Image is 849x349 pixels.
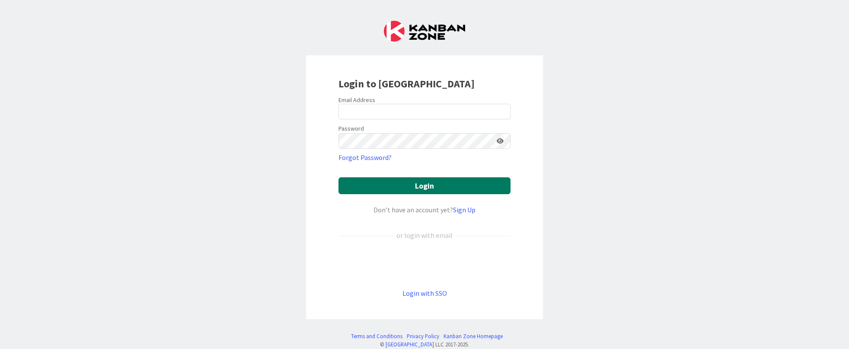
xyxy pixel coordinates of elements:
[338,205,511,215] div: Don’t have an account yet?
[338,77,475,90] b: Login to [GEOGRAPHIC_DATA]
[334,255,515,274] iframe: Sign in with Google Button
[351,332,402,340] a: Terms and Conditions
[338,177,511,194] button: Login
[384,21,465,42] img: Kanban Zone
[394,230,455,240] div: or login with email
[347,340,503,349] div: © LLC 2017- 2025 .
[444,332,503,340] a: Kanban Zone Homepage
[407,332,439,340] a: Privacy Policy
[338,152,392,163] a: Forgot Password?
[386,341,434,348] a: [GEOGRAPHIC_DATA]
[338,96,375,104] label: Email Address
[402,289,447,298] a: Login with SSO
[453,205,476,214] a: Sign Up
[338,124,364,133] label: Password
